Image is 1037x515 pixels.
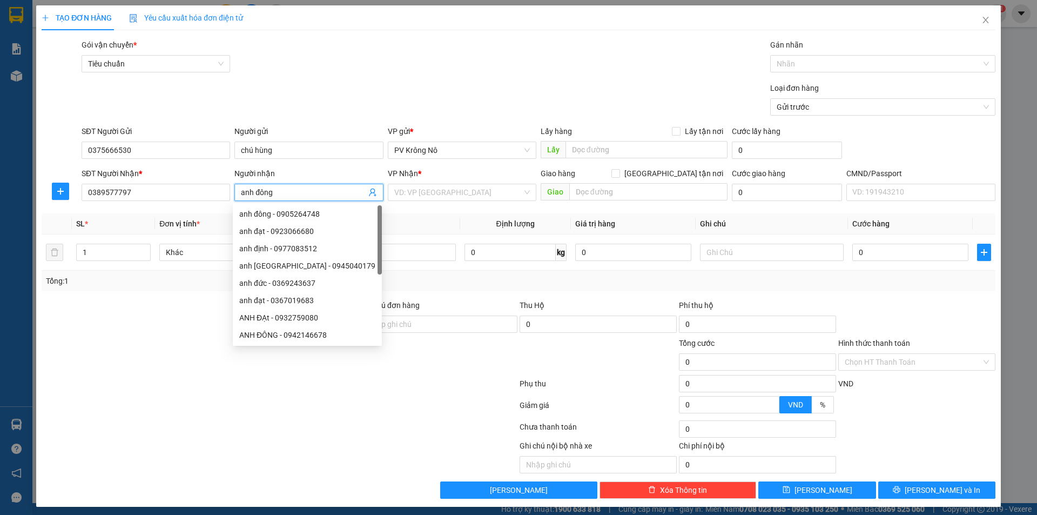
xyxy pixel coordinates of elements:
span: TẠO ĐƠN HÀNG [42,14,112,22]
div: Người gửi [234,125,383,137]
div: Tổng: 1 [46,275,400,287]
button: deleteXóa Thông tin [600,481,757,499]
div: CMND/Passport [846,168,995,179]
button: delete [46,244,63,261]
span: [PERSON_NAME] [490,484,548,496]
div: anh đức - 0369243637 [239,277,375,289]
span: [GEOGRAPHIC_DATA] tận nơi [620,168,728,179]
input: 0 [575,244,691,261]
span: plus [42,14,49,22]
span: VND [838,379,853,388]
input: Cước giao hàng [732,184,842,201]
input: Dọc đường [569,183,728,200]
label: Cước lấy hàng [732,127,780,136]
div: anh đạt - 0923066680 [239,225,375,237]
button: Close [971,5,1001,36]
span: % [820,400,825,409]
span: PV Krông Nô [394,142,530,158]
span: VP Nhận [388,169,418,178]
label: Gán nhãn [770,41,803,49]
span: Giao [541,183,569,200]
label: Hình thức thanh toán [838,339,910,347]
span: delete [648,486,656,494]
span: VND [788,400,803,409]
div: ANH ĐÔNG - 0942146678 [233,326,382,344]
span: Yêu cầu xuất hóa đơn điện tử [129,14,243,22]
div: anh đông - 0905264748 [239,208,375,220]
span: Giá trị hàng [575,219,615,228]
div: anh đạt - 0367019683 [233,292,382,309]
div: SĐT Người Gửi [82,125,230,137]
span: Xóa Thông tin [660,484,707,496]
span: Cước hàng [852,219,890,228]
span: Tiêu chuẩn [88,56,224,72]
span: Định lượng [496,219,535,228]
div: ANH ĐẠt - 0932759080 [233,309,382,326]
input: Cước lấy hàng [732,142,842,159]
input: Dọc đường [565,141,728,158]
button: plus [52,183,69,200]
div: ANH ĐẠt - 0932759080 [239,312,375,324]
span: Lấy [541,141,565,158]
span: kg [556,244,567,261]
img: icon [129,14,138,23]
div: anh [GEOGRAPHIC_DATA] - 0945040179 [239,260,375,272]
span: [PERSON_NAME] và In [905,484,980,496]
div: SĐT Người Nhận [82,168,230,179]
div: anh định - 0977083512 [233,240,382,257]
span: Tổng cước [679,339,715,347]
div: VP gửi [388,125,536,137]
span: plus [978,248,991,257]
span: Khác [166,244,297,260]
label: Ghi chú đơn hàng [360,301,420,310]
button: printer[PERSON_NAME] và In [878,481,995,499]
span: Thu Hộ [520,301,544,310]
div: ANH ĐÔNG - 0942146678 [239,329,375,341]
div: Chưa thanh toán [518,421,678,440]
div: Ghi chú nội bộ nhà xe [520,440,677,456]
div: Phụ thu [518,378,678,397]
div: anh đức - 0369243637 [233,275,382,292]
span: Giao hàng [541,169,575,178]
input: Nhập ghi chú [520,456,677,473]
th: Ghi chú [696,213,848,235]
div: anh định - 0977083512 [239,243,375,255]
input: Ghi Chú [700,244,844,261]
label: Cước giao hàng [732,169,785,178]
span: Lấy tận nơi [681,125,728,137]
span: save [783,486,790,494]
div: anh đức - 0945040179 [233,257,382,275]
span: Lấy hàng [541,127,572,136]
span: [PERSON_NAME] [794,484,852,496]
button: plus [977,244,991,261]
button: save[PERSON_NAME] [758,481,876,499]
label: Loại đơn hàng [770,84,819,92]
span: SL [76,219,85,228]
span: close [981,16,990,24]
input: VD: Bàn, Ghế [312,244,455,261]
button: [PERSON_NAME] [440,481,597,499]
span: printer [893,486,900,494]
div: Người nhận [234,168,383,179]
span: Đơn vị tính [159,219,200,228]
div: Chi phí nội bộ [679,440,836,456]
div: Giảm giá [518,399,678,418]
div: anh đông - 0905264748 [233,205,382,223]
span: Gói vận chuyển [82,41,137,49]
div: Phí thu hộ [679,299,836,316]
div: anh đạt - 0367019683 [239,295,375,306]
div: anh đạt - 0923066680 [233,223,382,240]
span: Gửi trước [777,99,989,115]
input: Ghi chú đơn hàng [360,316,517,333]
span: user-add [368,188,377,197]
span: plus [52,187,69,196]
